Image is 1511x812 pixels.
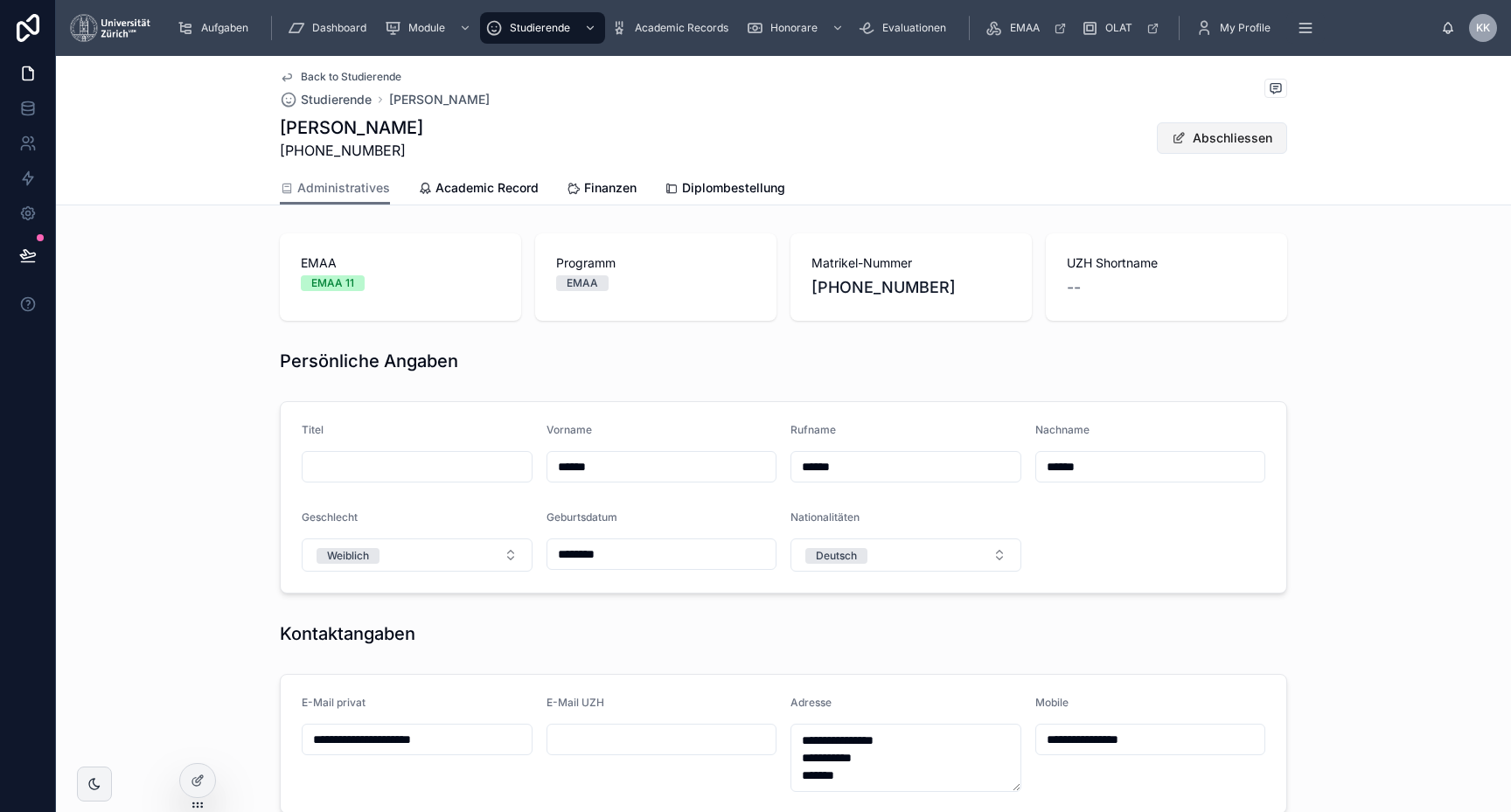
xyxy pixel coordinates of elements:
span: Academic Record [435,179,539,197]
a: My Profile [1190,12,1283,44]
button: Select Button [790,538,1021,572]
a: EMAA [980,12,1076,44]
span: Nachname [1035,423,1090,436]
a: Studierende [280,91,372,108]
div: Deutsch [816,548,857,564]
a: Dashboard [282,12,379,44]
a: Module [379,12,480,44]
a: Diplombestellung [665,172,785,207]
span: Studierende [510,21,570,35]
img: App logo [70,14,150,42]
span: [PHONE_NUMBER] [280,140,423,161]
span: KK [1476,21,1490,35]
h1: Kontaktangaben [280,621,415,646]
a: [PERSON_NAME] [389,91,490,108]
a: Honorare [741,12,853,44]
span: My Profile [1220,21,1271,35]
span: E-Mail UZH [547,696,604,709]
div: EMAA [567,275,598,291]
span: Nationalitäten [790,510,860,524]
button: Unselect DEUTSCH [805,546,867,564]
h1: Persönliche Angaben [280,349,458,373]
span: Geburtsdatum [547,510,617,524]
span: Aufgaben [201,21,248,35]
span: Diplombestellung [682,179,785,197]
button: Abschliessen [1157,122,1287,154]
span: Back to Studierende [301,70,401,84]
span: Geschlecht [302,510,358,524]
span: Rufname [790,423,836,436]
a: Administratives [280,172,390,205]
span: Administratives [297,179,390,197]
span: OLAT [1105,21,1132,35]
div: EMAA 11 [311,275,354,291]
span: Vorname [547,423,592,436]
span: Finanzen [584,179,637,197]
span: Honorare [770,21,818,35]
span: Mobile [1035,696,1069,709]
a: Aufgaben [171,12,261,44]
h1: [PERSON_NAME] [280,115,423,140]
span: EMAA [301,254,500,272]
a: Back to Studierende [280,70,401,84]
div: scrollable content [164,9,1441,47]
span: Matrikel-Nummer [811,254,1011,272]
a: Studierende [480,12,605,44]
span: EMAA [1010,21,1040,35]
span: E-Mail privat [302,696,366,709]
span: Programm [556,254,755,272]
a: Evaluationen [853,12,958,44]
a: Academic Record [418,172,539,207]
span: Adresse [790,696,832,709]
span: Dashboard [312,21,366,35]
a: Finanzen [567,172,637,207]
span: Module [408,21,445,35]
span: Evaluationen [882,21,946,35]
button: Select Button [302,538,533,572]
span: -- [1067,275,1081,300]
span: [PHONE_NUMBER] [811,275,1011,300]
span: Titel [302,423,324,436]
span: Studierende [301,91,372,108]
div: Weiblich [327,548,369,564]
a: OLAT [1076,12,1168,44]
a: Academic Records [605,12,741,44]
span: Academic Records [635,21,728,35]
span: UZH Shortname [1067,254,1266,272]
